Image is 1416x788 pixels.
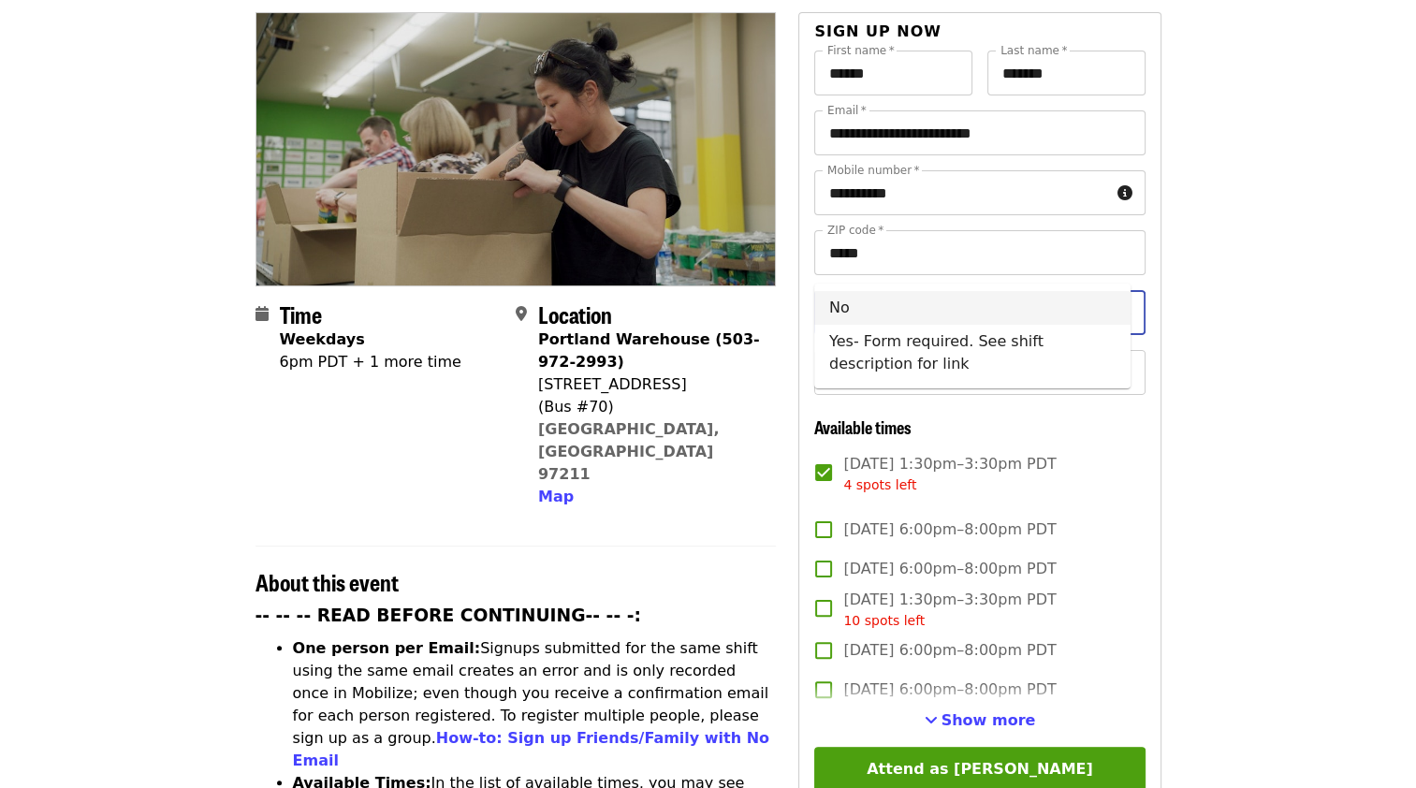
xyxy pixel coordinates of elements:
i: circle-info icon [1117,184,1132,202]
input: Mobile number [814,170,1109,215]
li: Signups submitted for the same shift using the same email creates an error and is only recorded o... [293,637,777,772]
span: Map [538,488,574,505]
span: [DATE] 6:00pm–8:00pm PDT [843,679,1056,701]
input: ZIP code [814,230,1145,275]
span: About this event [255,565,399,598]
span: [DATE] 6:00pm–8:00pm PDT [843,639,1056,662]
span: [DATE] 1:30pm–3:30pm PDT [843,589,1056,631]
button: See more timeslots [925,709,1036,732]
li: No [814,291,1131,325]
strong: Weekdays [280,330,365,348]
label: Mobile number [827,165,919,176]
img: July/Aug/Sept - Portland: Repack/Sort (age 8+) organized by Oregon Food Bank [256,13,776,285]
div: 6pm PDT + 1 more time [280,351,461,373]
li: Yes- Form required. See shift description for link [814,325,1131,381]
div: (Bus #70) [538,396,761,418]
input: First name [814,51,972,95]
a: How-to: Sign up Friends/Family with No Email [293,729,770,769]
label: ZIP code [827,225,883,236]
input: Email [814,110,1145,155]
label: Last name [1000,45,1067,56]
span: [DATE] 6:00pm–8:00pm PDT [843,558,1056,580]
a: [GEOGRAPHIC_DATA], [GEOGRAPHIC_DATA] 97211 [538,420,720,483]
label: Email [827,105,867,116]
button: Close [1113,299,1139,326]
span: 10 spots left [843,613,925,628]
span: [DATE] 1:30pm–3:30pm PDT [843,453,1056,495]
span: Time [280,298,322,330]
i: map-marker-alt icon [516,305,527,323]
strong: -- -- -- READ BEFORE CONTINUING-- -- -: [255,606,641,625]
span: Available times [814,415,912,439]
span: Sign up now [814,22,942,40]
i: calendar icon [255,305,269,323]
span: 4 spots left [843,477,916,492]
button: Map [538,486,574,508]
input: Last name [987,51,1146,95]
strong: One person per Email: [293,639,481,657]
span: Show more [942,711,1036,729]
div: [STREET_ADDRESS] [538,373,761,396]
strong: Portland Warehouse (503-972-2993) [538,330,760,371]
span: [DATE] 6:00pm–8:00pm PDT [843,518,1056,541]
label: First name [827,45,895,56]
span: Location [538,298,612,330]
